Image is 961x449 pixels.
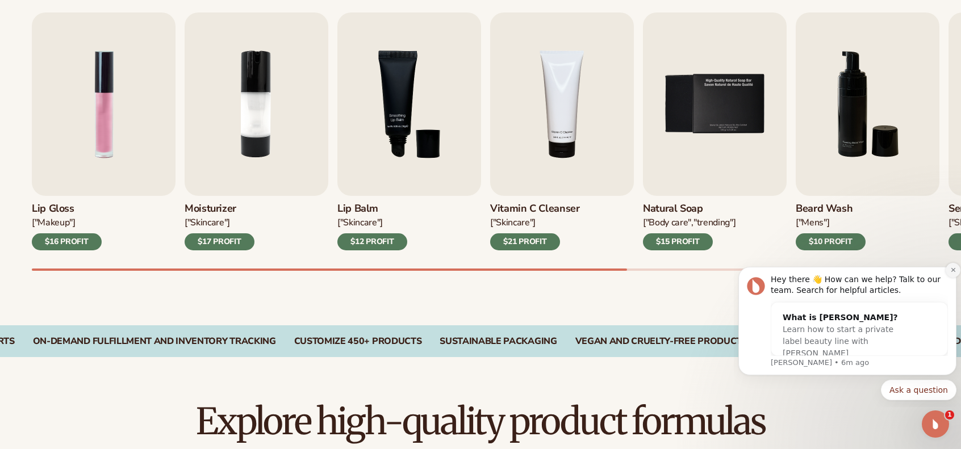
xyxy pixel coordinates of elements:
[294,336,422,347] div: CUSTOMIZE 450+ PRODUCTS
[490,12,634,250] a: 4 / 9
[490,203,580,215] h3: Vitamin C Cleanser
[185,203,254,215] h3: Moisturizer
[337,233,407,250] div: $12 PROFIT
[337,217,407,229] div: ["SKINCARE"]
[32,233,102,250] div: $16 PROFIT
[796,203,866,215] h3: Beard Wash
[33,336,276,347] div: On-Demand Fulfillment and Inventory Tracking
[796,233,866,250] div: $10 PROFIT
[32,12,176,250] a: 1 / 9
[185,233,254,250] div: $17 PROFIT
[32,203,102,215] h3: Lip Gloss
[185,217,254,229] div: ["SKINCARE"]
[643,12,787,250] a: 5 / 9
[490,217,580,229] div: ["Skincare"]
[337,203,407,215] h3: Lip Balm
[32,217,102,229] div: ["MAKEUP"]
[643,233,713,250] div: $15 PROFIT
[796,12,939,250] a: 6 / 9
[185,12,328,250] a: 2 / 9
[643,203,736,215] h3: Natural Soap
[945,410,954,419] span: 1
[922,410,949,438] iframe: Intercom live chat
[440,336,557,347] div: SUSTAINABLE PACKAGING
[32,402,929,440] h2: Explore high-quality product formulas
[490,233,560,250] div: $21 PROFIT
[734,257,961,407] iframe: Intercom notifications message
[337,12,481,250] a: 3 / 9
[575,336,747,347] div: VEGAN AND CRUELTY-FREE PRODUCTS
[796,217,866,229] div: ["mens"]
[643,217,736,229] div: ["BODY Care","TRENDING"]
